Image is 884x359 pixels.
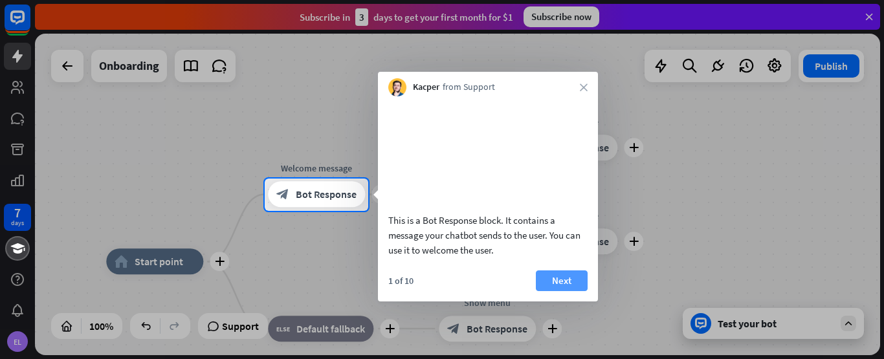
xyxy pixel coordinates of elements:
div: This is a Bot Response block. It contains a message your chatbot sends to the user. You can use i... [388,213,588,257]
i: close [580,83,588,91]
button: Open LiveChat chat widget [10,5,49,44]
button: Next [536,270,588,291]
span: from Support [443,81,495,94]
span: Kacper [413,81,439,94]
div: 1 of 10 [388,275,414,287]
span: Bot Response [296,188,357,201]
i: block_bot_response [276,188,289,201]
